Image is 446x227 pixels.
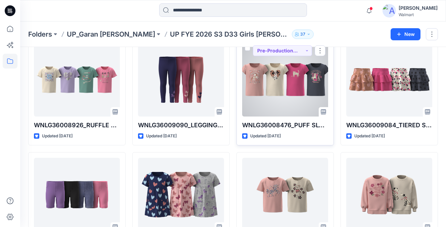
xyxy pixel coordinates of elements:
[399,12,438,17] div: Walmart
[399,4,438,12] div: [PERSON_NAME]
[34,43,120,117] a: WNLG36008926_RUFFLE TEE_6293
[346,121,432,130] p: WNLG36009084_TIERED SCOOTER_2001_RACK1
[242,43,328,117] a: WNLG36008476_PUFF SLV TEE_6290
[292,30,314,39] button: 37
[300,31,305,38] p: 37
[34,121,120,130] p: WNLG36008926_RUFFLE TEE_6293
[146,133,177,140] p: Updated [DATE]
[391,28,420,40] button: New
[242,121,328,130] p: WNLG36008476_PUFF SLV TEE_6290
[28,30,52,39] a: Folders
[138,121,224,130] p: WNLG36009090_LEGGINGS_2010-A
[250,133,281,140] p: Updated [DATE]
[383,4,396,17] img: avatar
[67,30,155,39] a: UP_Garan [PERSON_NAME]
[170,30,289,39] p: UP FYE 2026 S3 D33 Girls [PERSON_NAME]
[346,43,432,117] a: WNLG36009084_TIERED SCOOTER_2001_RACK1
[354,133,385,140] p: Updated [DATE]
[42,133,73,140] p: Updated [DATE]
[138,43,224,117] a: WNLG36009090_LEGGINGS_2010-A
